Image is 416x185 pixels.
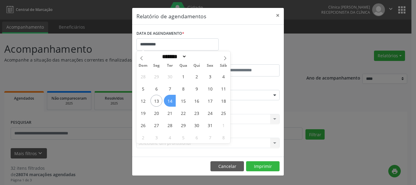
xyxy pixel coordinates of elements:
span: Novembro 1, 2025 [217,119,229,131]
span: Outubro 21, 2025 [164,107,176,119]
span: Outubro 16, 2025 [191,95,203,107]
span: Outubro 31, 2025 [204,119,216,131]
span: Outubro 22, 2025 [177,107,189,119]
span: Outubro 2, 2025 [191,70,203,82]
span: Novembro 3, 2025 [150,131,162,143]
span: Outubro 1, 2025 [177,70,189,82]
span: Outubro 23, 2025 [191,107,203,119]
span: Outubro 29, 2025 [177,119,189,131]
span: Outubro 30, 2025 [191,119,203,131]
span: Outubro 11, 2025 [217,83,229,94]
span: Outubro 5, 2025 [137,83,149,94]
span: Setembro 30, 2025 [164,70,176,82]
span: Qua [177,64,190,68]
span: Novembro 2, 2025 [137,131,149,143]
span: Outubro 17, 2025 [204,95,216,107]
span: Outubro 4, 2025 [217,70,229,82]
button: Cancelar [210,161,244,172]
span: Novembro 7, 2025 [204,131,216,143]
input: Year [187,53,207,60]
span: Outubro 28, 2025 [164,119,176,131]
span: Outubro 12, 2025 [137,95,149,107]
span: Outubro 10, 2025 [204,83,216,94]
span: Setembro 29, 2025 [150,70,162,82]
span: Outubro 15, 2025 [177,95,189,107]
span: Dom [136,64,150,68]
span: Outubro 20, 2025 [150,107,162,119]
span: Outubro 13, 2025 [150,95,162,107]
span: Sáb [217,64,230,68]
span: Sex [203,64,217,68]
span: Outubro 24, 2025 [204,107,216,119]
span: Outubro 9, 2025 [191,83,203,94]
span: Seg [150,64,163,68]
span: Outubro 6, 2025 [150,83,162,94]
span: Outubro 18, 2025 [217,95,229,107]
span: Outubro 8, 2025 [177,83,189,94]
span: Outubro 26, 2025 [137,119,149,131]
span: Novembro 5, 2025 [177,131,189,143]
span: Outubro 14, 2025 [164,95,176,107]
select: Month [160,53,187,60]
span: Qui [190,64,203,68]
span: Novembro 4, 2025 [164,131,176,143]
span: Novembro 6, 2025 [191,131,203,143]
span: Outubro 25, 2025 [217,107,229,119]
span: Setembro 28, 2025 [137,70,149,82]
span: Outubro 27, 2025 [150,119,162,131]
h5: Relatório de agendamentos [136,12,206,20]
label: ATÉ [210,55,280,64]
label: DATA DE AGENDAMENTO [136,29,184,38]
span: Outubro 19, 2025 [137,107,149,119]
span: Outubro 3, 2025 [204,70,216,82]
button: Close [272,8,284,23]
span: Ter [163,64,177,68]
span: Outubro 7, 2025 [164,83,176,94]
button: Imprimir [246,161,280,172]
span: Novembro 8, 2025 [217,131,229,143]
